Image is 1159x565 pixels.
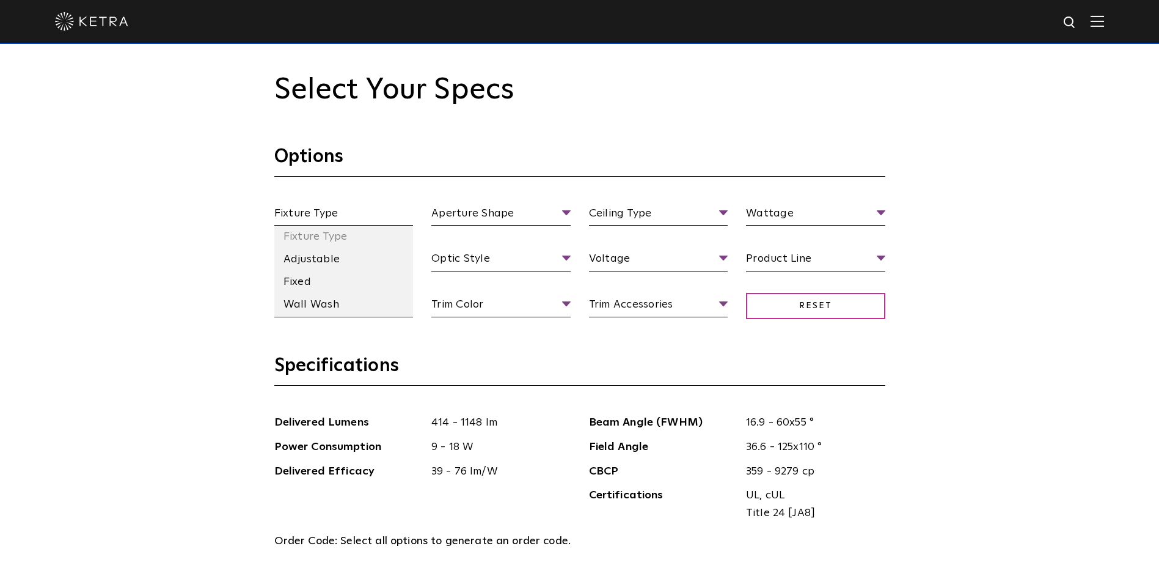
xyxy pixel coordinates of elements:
[55,12,128,31] img: ketra-logo-2019-white
[274,145,885,177] h3: Options
[589,487,737,522] span: Certifications
[589,205,728,226] span: Ceiling Type
[589,463,737,481] span: CBCP
[274,438,423,456] span: Power Consumption
[737,414,885,432] span: 16.9 - 60x55 °
[746,504,876,522] span: Title 24 [JA8]
[422,414,571,432] span: 414 - 1148 lm
[746,293,885,319] span: Reset
[737,463,885,481] span: 359 - 9279 cp
[422,438,571,456] span: 9 - 18 W
[589,438,737,456] span: Field Angle
[274,271,414,294] li: Fixed
[589,250,728,271] span: Voltage
[589,414,737,432] span: Beam Angle (FWHM)
[746,205,885,226] span: Wattage
[274,73,885,108] h2: Select Your Specs
[431,296,571,317] span: Trim Color
[274,294,414,316] li: Wall Wash
[274,226,414,248] li: Fixture Type
[274,354,885,386] h3: Specifications
[1091,15,1104,27] img: Hamburger%20Nav.svg
[340,536,571,547] span: Select all options to generate an order code.
[431,250,571,271] span: Optic Style
[274,205,414,226] span: Fixture Type
[737,438,885,456] span: 36.6 - 125x110 °
[422,463,571,481] span: 39 - 76 lm/W
[746,250,885,271] span: Product Line
[274,248,414,271] li: Adjustable
[589,296,728,317] span: Trim Accessories
[274,463,423,481] span: Delivered Efficacy
[746,487,876,504] span: UL, cUL
[274,536,338,547] span: Order Code:
[431,205,571,226] span: Aperture Shape
[1062,15,1078,31] img: search icon
[274,414,423,432] span: Delivered Lumens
